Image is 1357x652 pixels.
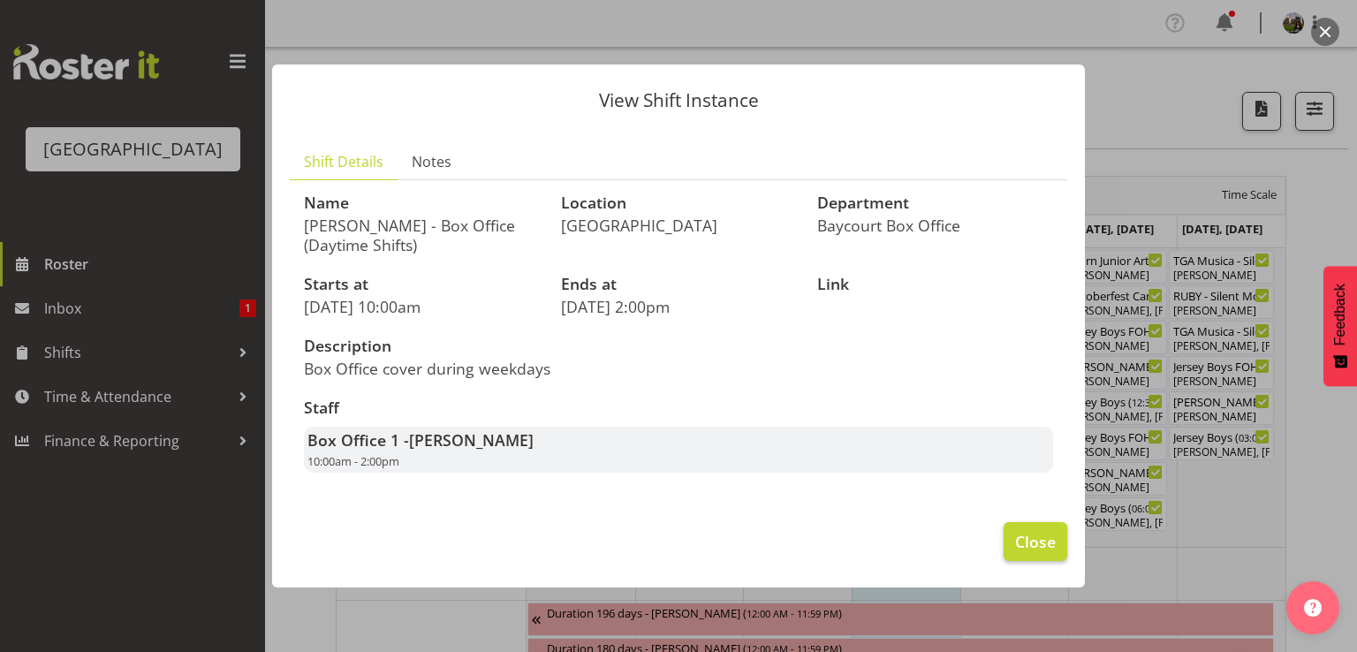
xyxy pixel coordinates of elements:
[817,194,1053,212] h3: Department
[1004,522,1067,561] button: Close
[412,151,451,172] span: Notes
[304,399,1053,417] h3: Staff
[1323,266,1357,386] button: Feedback - Show survey
[1304,599,1322,617] img: help-xxl-2.png
[561,216,797,235] p: [GEOGRAPHIC_DATA]
[290,91,1067,110] p: View Shift Instance
[307,453,399,469] span: 10:00am - 2:00pm
[561,194,797,212] h3: Location
[304,216,540,254] p: [PERSON_NAME] - Box Office (Daytime Shifts)
[304,297,540,316] p: [DATE] 10:00am
[304,276,540,293] h3: Starts at
[307,429,534,451] strong: Box Office 1 -
[561,276,797,293] h3: Ends at
[817,216,1053,235] p: Baycourt Box Office
[304,337,668,355] h3: Description
[304,151,383,172] span: Shift Details
[304,194,540,212] h3: Name
[561,297,797,316] p: [DATE] 2:00pm
[409,429,534,451] span: [PERSON_NAME]
[304,359,668,378] p: Box Office cover during weekdays
[817,276,1053,293] h3: Link
[1015,530,1056,553] span: Close
[1332,284,1348,345] span: Feedback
